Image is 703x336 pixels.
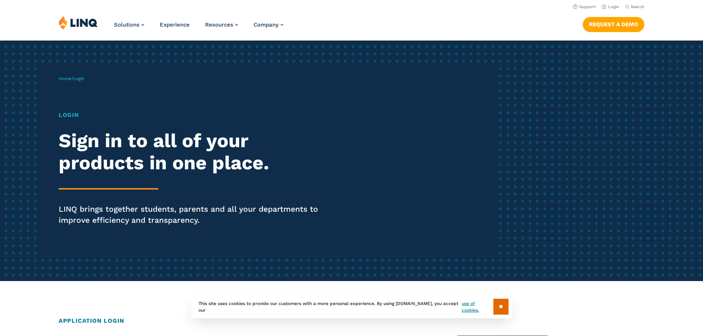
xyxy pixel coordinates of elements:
[205,21,238,28] a: Resources
[59,204,330,226] p: LINQ brings together students, parents and all your departments to improve efficiency and transpa...
[625,4,644,10] button: Open Search Bar
[254,21,279,28] span: Company
[114,21,144,28] a: Solutions
[205,21,233,28] span: Resources
[573,4,596,9] a: Support
[583,15,644,32] nav: Button Navigation
[254,21,283,28] a: Company
[59,76,84,81] span: /
[59,15,98,30] img: LINQ | K‑12 Software
[59,76,71,81] a: Home
[462,300,493,314] a: use of cookies.
[59,111,330,119] h1: Login
[583,17,644,32] a: Request a Demo
[114,21,139,28] span: Solutions
[631,4,644,9] span: Search
[191,295,512,318] div: This site uses cookies to provide our customers with a more personal experience. By using [DOMAIN...
[114,15,283,40] nav: Primary Navigation
[602,4,619,9] a: Login
[73,76,84,81] span: Login
[59,130,330,174] h2: Sign in to all of your products in one place.
[160,21,190,28] a: Experience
